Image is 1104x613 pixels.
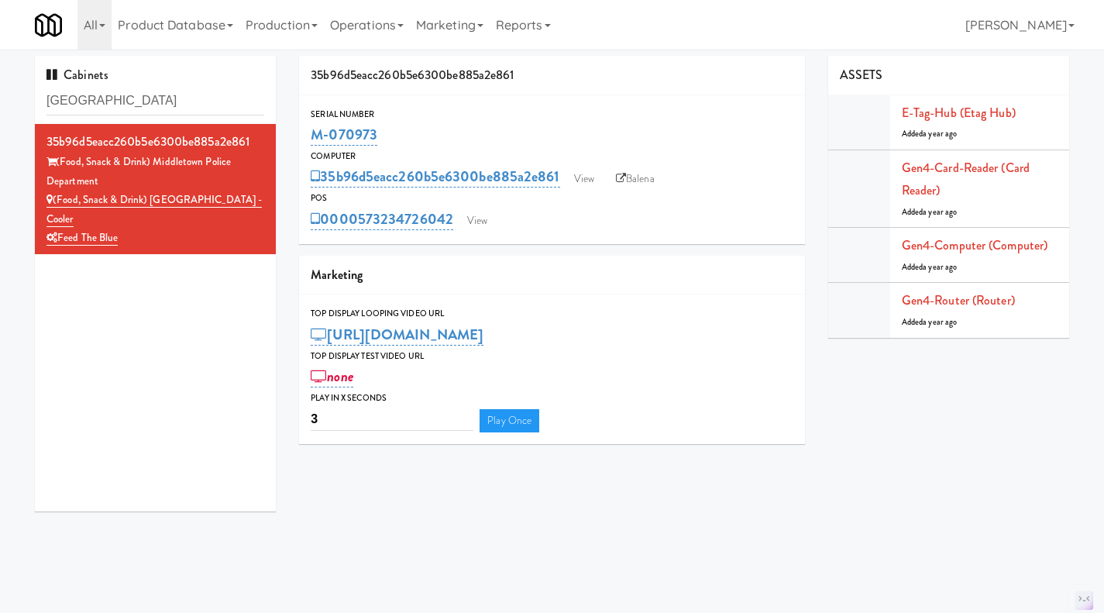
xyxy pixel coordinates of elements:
input: Search cabinets [46,87,264,115]
div: Serial Number [311,107,793,122]
span: a year ago [923,128,957,139]
span: a year ago [923,261,957,273]
span: Added [902,261,958,273]
a: 0000573234726042 [311,208,453,230]
span: Added [902,206,958,218]
div: 35b96d5eacc260b5e6300be885a2e861 [299,56,805,95]
a: (Food, Snack & Drink) [GEOGRAPHIC_DATA] - Cooler [46,192,262,227]
a: [URL][DOMAIN_NAME] [311,324,483,346]
span: Marketing [311,266,363,284]
a: Gen4-computer (Computer) [902,236,1047,254]
a: 35b96d5eacc260b5e6300be885a2e861 [311,166,559,188]
div: (Food, Snack & Drink) Middletown Police Department [46,153,264,191]
span: a year ago [923,206,957,218]
a: none [311,366,353,387]
span: ASSETS [840,66,883,84]
a: Balena [608,167,662,191]
div: Top Display Test Video Url [311,349,793,364]
a: View [566,167,602,191]
a: View [459,209,495,232]
div: POS [311,191,793,206]
a: M-070973 [311,124,377,146]
div: Computer [311,149,793,164]
li: 35b96d5eacc260b5e6300be885a2e861(Food, Snack & Drink) Middletown Police Department (Food, Snack &... [35,124,276,255]
div: Top Display Looping Video Url [311,306,793,322]
a: Feed The Blue [46,230,118,246]
span: a year ago [923,316,957,328]
span: Added [902,128,958,139]
img: Micromart [35,12,62,39]
a: E-tag-hub (Etag Hub) [902,104,1016,122]
a: Gen4-router (Router) [902,291,1015,309]
a: Gen4-card-reader (Card Reader) [902,159,1030,200]
div: Play in X seconds [311,391,793,406]
span: Added [902,316,958,328]
div: 35b96d5eacc260b5e6300be885a2e861 [46,130,264,153]
span: Cabinets [46,66,108,84]
a: Play Once [480,409,539,432]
